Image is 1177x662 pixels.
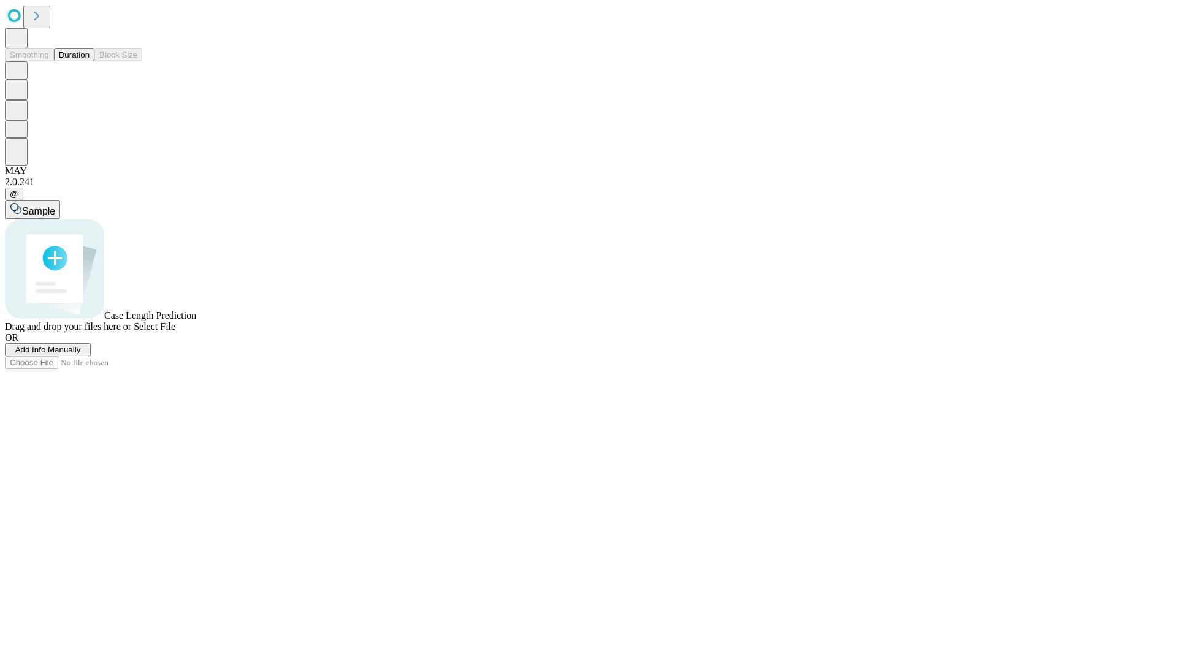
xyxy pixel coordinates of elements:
[5,48,54,61] button: Smoothing
[134,321,175,332] span: Select File
[54,48,94,61] button: Duration
[15,345,81,354] span: Add Info Manually
[5,177,1172,188] div: 2.0.241
[5,332,18,343] span: OR
[5,343,91,356] button: Add Info Manually
[5,188,23,200] button: @
[5,165,1172,177] div: MAY
[22,206,55,216] span: Sample
[10,189,18,199] span: @
[5,321,131,332] span: Drag and drop your files here or
[5,200,60,219] button: Sample
[104,310,196,321] span: Case Length Prediction
[94,48,142,61] button: Block Size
